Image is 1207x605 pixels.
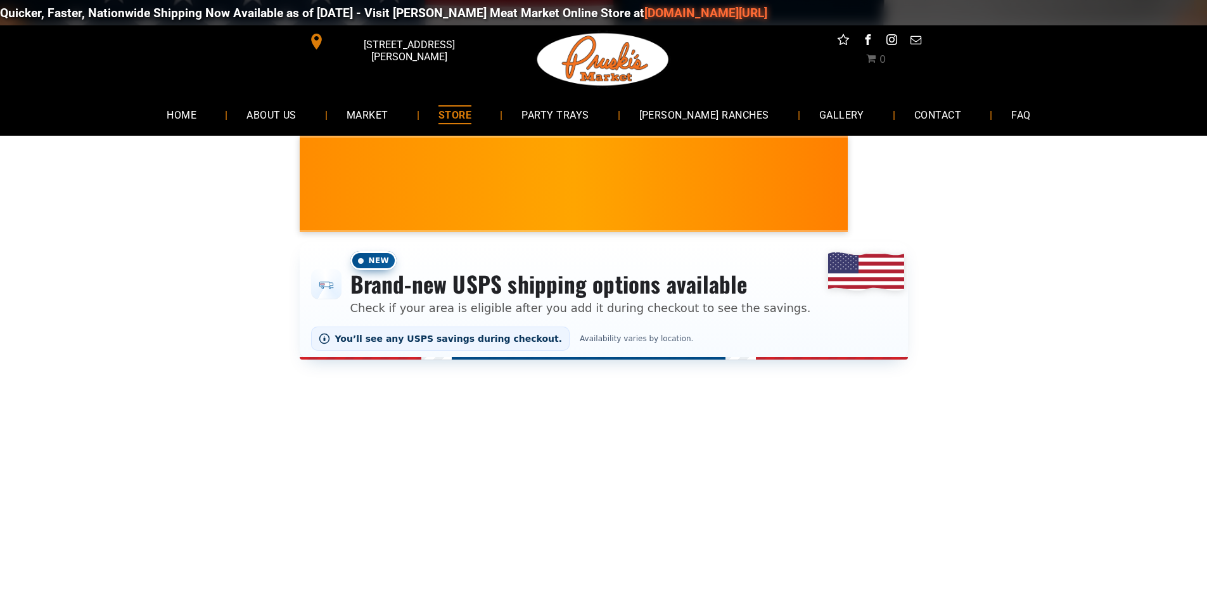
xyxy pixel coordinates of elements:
[300,242,908,360] div: Shipping options announcement
[879,53,886,65] span: 0
[502,98,608,131] a: PARTY TRAYS
[300,32,494,51] a: [STREET_ADDRESS][PERSON_NAME]
[528,6,651,20] a: [DOMAIN_NAME][URL]
[859,32,876,51] a: facebook
[883,32,900,51] a: instagram
[895,98,980,131] a: CONTACT
[835,32,852,51] a: Social network
[148,98,215,131] a: HOME
[227,98,316,131] a: ABOUT US
[687,193,936,213] span: [PERSON_NAME] MARKET
[907,32,924,51] a: email
[350,270,811,298] h3: Brand-new USPS shipping options available
[800,98,883,131] a: GALLERY
[620,98,788,131] a: [PERSON_NAME] RANCHES
[335,334,563,344] span: You’ll see any USPS savings during checkout.
[327,32,490,69] span: [STREET_ADDRESS][PERSON_NAME]
[576,334,697,343] span: Availability varies by location.
[992,98,1049,131] a: FAQ
[419,98,490,131] a: STORE
[328,98,407,131] a: MARKET
[350,299,811,316] p: Check if your area is eligible after you add it during checkout to see the savings.
[535,25,672,94] img: Pruski-s+Market+HQ+Logo2-1920w.png
[350,251,397,270] span: New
